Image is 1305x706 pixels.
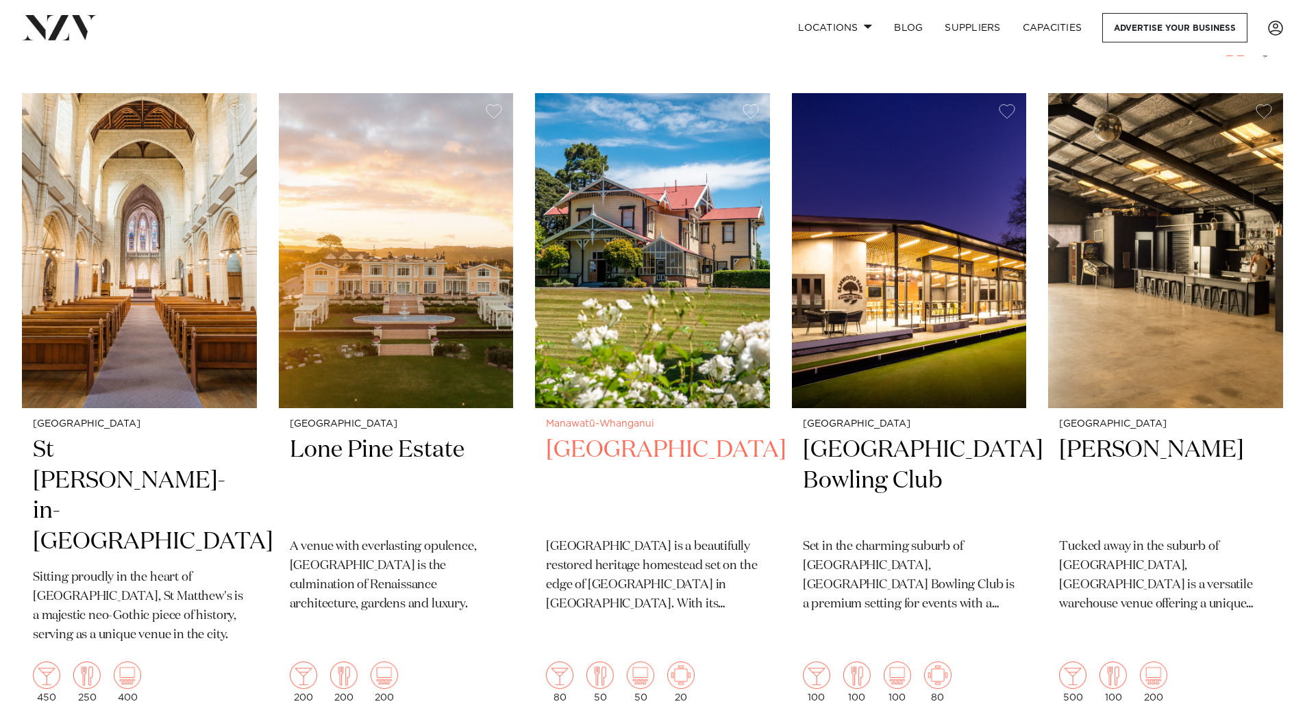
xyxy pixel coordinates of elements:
small: Manawatū-Whanganui [546,419,759,429]
img: dining.png [73,661,101,689]
img: cocktail.png [1059,661,1086,689]
div: 100 [884,661,911,703]
h2: [GEOGRAPHIC_DATA] Bowling Club [803,435,1016,527]
img: theatre.png [627,661,654,689]
img: dining.png [1099,661,1127,689]
p: Sitting proudly in the heart of [GEOGRAPHIC_DATA], St Matthew's is a majestic neo-Gothic piece of... [33,568,246,645]
div: 200 [290,661,317,703]
img: theatre.png [114,661,141,689]
h2: [GEOGRAPHIC_DATA] [546,435,759,527]
small: [GEOGRAPHIC_DATA] [803,419,1016,429]
h2: Lone Pine Estate [290,435,503,527]
div: 400 [114,661,141,703]
div: 250 [73,661,101,703]
div: 500 [1059,661,1086,703]
img: cocktail.png [33,661,60,689]
img: meeting.png [924,661,952,689]
img: cocktail.png [803,661,830,689]
img: cocktail.png [546,661,573,689]
p: Tucked away in the suburb of [GEOGRAPHIC_DATA], [GEOGRAPHIC_DATA] is a versatile warehouse venue ... [1059,538,1272,614]
p: Set in the charming suburb of [GEOGRAPHIC_DATA], [GEOGRAPHIC_DATA] Bowling Club is a premium sett... [803,538,1016,614]
img: theatre.png [1140,661,1167,689]
p: [GEOGRAPHIC_DATA] is a beautifully restored heritage homestead set on the edge of [GEOGRAPHIC_DAT... [546,538,759,614]
a: Capacities [1012,13,1093,42]
a: Locations [787,13,883,42]
img: dining.png [586,661,614,689]
div: 50 [627,661,654,703]
div: 100 [1099,661,1127,703]
img: theatre.png [884,661,911,689]
div: 80 [924,661,952,703]
div: 450 [33,661,60,703]
img: meeting.png [667,661,695,689]
img: nzv-logo.png [22,15,97,40]
img: theatre.png [371,661,398,689]
a: BLOG [883,13,934,42]
div: 50 [586,661,614,703]
div: 80 [546,661,573,703]
a: SUPPLIERS [934,13,1011,42]
img: cocktail.png [290,661,317,689]
div: 200 [1140,661,1167,703]
small: [GEOGRAPHIC_DATA] [290,419,503,429]
small: [GEOGRAPHIC_DATA] [1059,419,1272,429]
small: [GEOGRAPHIC_DATA] [33,419,246,429]
img: dining.png [843,661,871,689]
img: dining.png [330,661,358,689]
div: 200 [330,661,358,703]
h2: [PERSON_NAME] [1059,435,1272,527]
a: Advertise your business [1102,13,1247,42]
div: 20 [667,661,695,703]
p: A venue with everlasting opulence, [GEOGRAPHIC_DATA] is the culmination of Renaissance architectu... [290,538,503,614]
h2: St [PERSON_NAME]-in-[GEOGRAPHIC_DATA] [33,435,246,558]
div: 100 [843,661,871,703]
div: 100 [803,661,830,703]
div: 200 [371,661,398,703]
